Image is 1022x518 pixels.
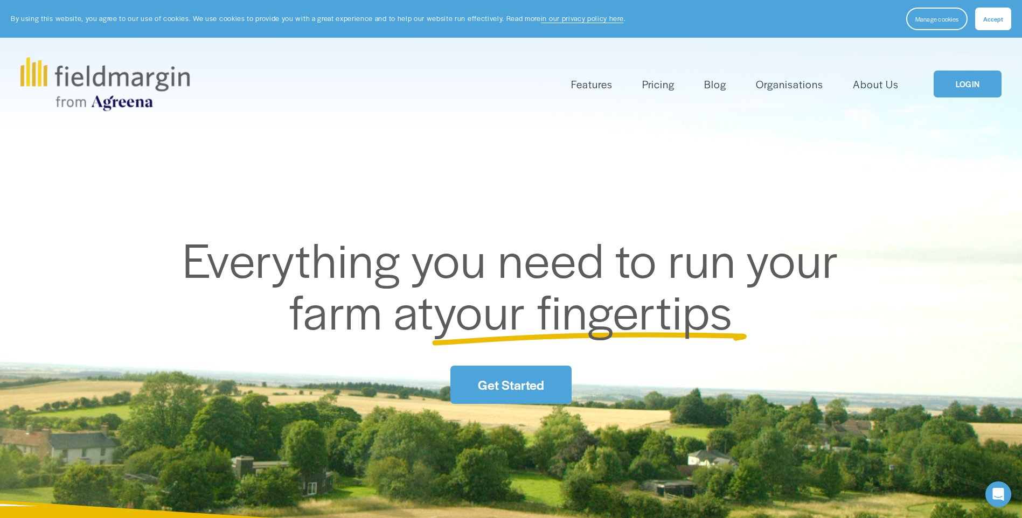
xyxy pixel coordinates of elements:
[571,76,613,92] span: Features
[915,15,958,23] span: Manage cookies
[434,276,733,344] span: your fingertips
[571,75,613,93] a: folder dropdown
[985,481,1011,507] div: Open Intercom Messenger
[756,75,823,93] a: Organisations
[450,366,571,404] a: Get Started
[704,75,726,93] a: Blog
[975,8,1011,30] button: Accept
[983,15,1003,23] span: Accept
[934,71,1002,98] a: LOGIN
[642,75,675,93] a: Pricing
[906,8,968,30] button: Manage cookies
[541,13,624,23] a: in our privacy policy here
[853,75,899,93] a: About Us
[11,13,625,24] p: By using this website, you agree to our use of cookies. We use cookies to provide you with a grea...
[20,57,190,111] img: fieldmargin.com
[183,225,850,344] span: Everything you need to run your farm at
